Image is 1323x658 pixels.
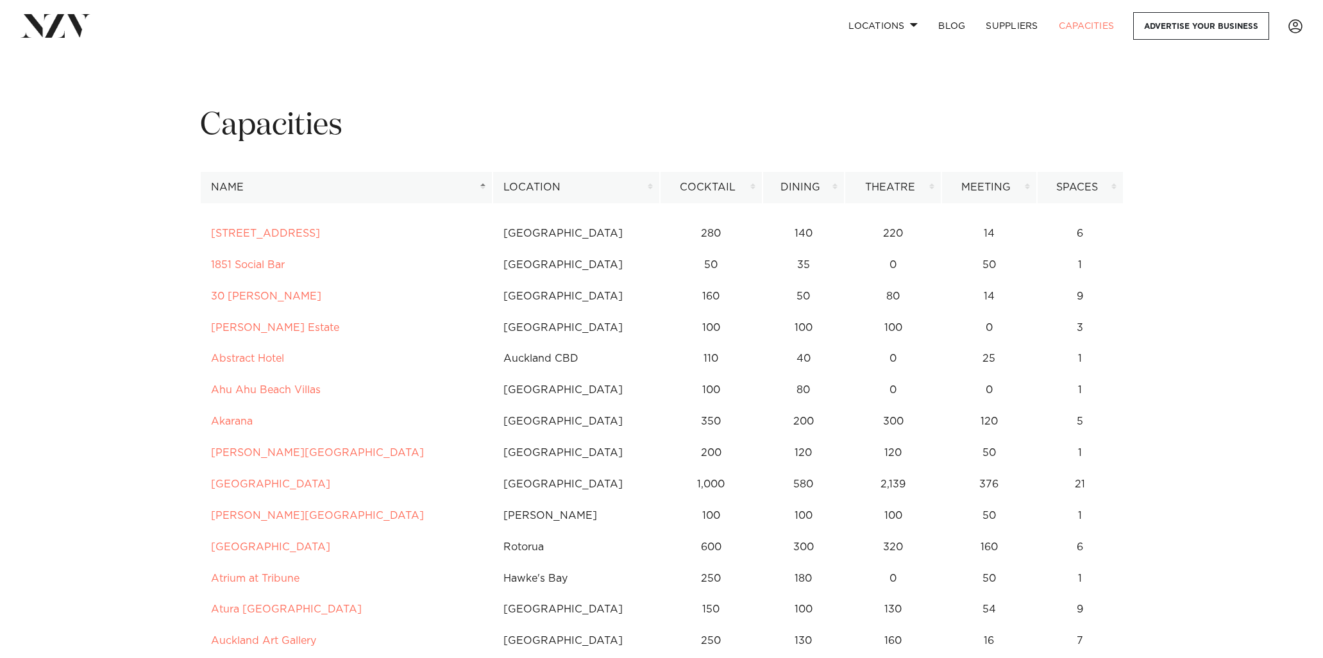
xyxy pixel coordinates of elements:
[211,510,424,521] a: [PERSON_NAME][GEOGRAPHIC_DATA]
[493,218,660,249] td: [GEOGRAPHIC_DATA]
[1037,343,1124,375] td: 1
[493,343,660,375] td: Auckland CBD
[941,594,1037,625] td: 54
[845,594,941,625] td: 130
[493,375,660,406] td: [GEOGRAPHIC_DATA]
[200,172,493,203] th: Name: activate to sort column descending
[763,312,845,344] td: 100
[941,500,1037,532] td: 50
[1037,500,1124,532] td: 1
[493,500,660,532] td: [PERSON_NAME]
[763,625,845,657] td: 130
[845,281,941,312] td: 80
[941,406,1037,437] td: 120
[763,594,845,625] td: 100
[660,406,763,437] td: 350
[845,343,941,375] td: 0
[763,218,845,249] td: 140
[211,228,320,239] a: [STREET_ADDRESS]
[211,353,284,364] a: Abstract Hotel
[941,218,1037,249] td: 14
[763,469,845,500] td: 580
[660,625,763,657] td: 250
[211,416,253,426] a: Akarana
[845,406,941,437] td: 300
[200,106,1124,146] h1: Capacities
[211,291,321,301] a: 30 [PERSON_NAME]
[845,469,941,500] td: 2,139
[763,563,845,595] td: 180
[1037,249,1124,281] td: 1
[493,563,660,595] td: Hawke's Bay
[1037,594,1124,625] td: 9
[1049,12,1125,40] a: Capacities
[941,532,1037,563] td: 160
[1037,563,1124,595] td: 1
[211,448,424,458] a: [PERSON_NAME][GEOGRAPHIC_DATA]
[941,281,1037,312] td: 14
[763,532,845,563] td: 300
[941,343,1037,375] td: 25
[493,625,660,657] td: [GEOGRAPHIC_DATA]
[941,563,1037,595] td: 50
[660,281,763,312] td: 160
[493,281,660,312] td: [GEOGRAPHIC_DATA]
[21,14,90,37] img: nzv-logo.png
[928,12,975,40] a: BLOG
[493,594,660,625] td: [GEOGRAPHIC_DATA]
[1037,625,1124,657] td: 7
[660,218,763,249] td: 280
[845,172,941,203] th: Theatre: activate to sort column ascending
[763,343,845,375] td: 40
[941,375,1037,406] td: 0
[660,594,763,625] td: 150
[211,542,330,552] a: [GEOGRAPHIC_DATA]
[845,218,941,249] td: 220
[845,625,941,657] td: 160
[763,437,845,469] td: 120
[1037,532,1124,563] td: 6
[660,469,763,500] td: 1,000
[1037,312,1124,344] td: 3
[211,479,330,489] a: [GEOGRAPHIC_DATA]
[493,312,660,344] td: [GEOGRAPHIC_DATA]
[763,249,845,281] td: 35
[1037,375,1124,406] td: 1
[1037,218,1124,249] td: 6
[845,249,941,281] td: 0
[660,563,763,595] td: 250
[211,323,339,333] a: [PERSON_NAME] Estate
[763,281,845,312] td: 50
[660,532,763,563] td: 600
[763,406,845,437] td: 200
[845,563,941,595] td: 0
[845,312,941,344] td: 100
[763,172,845,203] th: Dining: activate to sort column ascending
[493,406,660,437] td: [GEOGRAPHIC_DATA]
[941,312,1037,344] td: 0
[845,532,941,563] td: 320
[211,573,299,584] a: Atrium at Tribune
[845,375,941,406] td: 0
[975,12,1048,40] a: SUPPLIERS
[941,172,1037,203] th: Meeting: activate to sort column ascending
[763,500,845,532] td: 100
[211,636,316,646] a: Auckland Art Gallery
[838,12,928,40] a: Locations
[211,385,321,395] a: Ahu Ahu Beach Villas
[493,532,660,563] td: Rotorua
[941,469,1037,500] td: 376
[660,343,763,375] td: 110
[493,172,660,203] th: Location: activate to sort column ascending
[1037,437,1124,469] td: 1
[1037,172,1124,203] th: Spaces: activate to sort column ascending
[660,249,763,281] td: 50
[941,249,1037,281] td: 50
[660,172,763,203] th: Cocktail: activate to sort column ascending
[660,500,763,532] td: 100
[493,469,660,500] td: [GEOGRAPHIC_DATA]
[493,249,660,281] td: [GEOGRAPHIC_DATA]
[941,625,1037,657] td: 16
[941,437,1037,469] td: 50
[763,375,845,406] td: 80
